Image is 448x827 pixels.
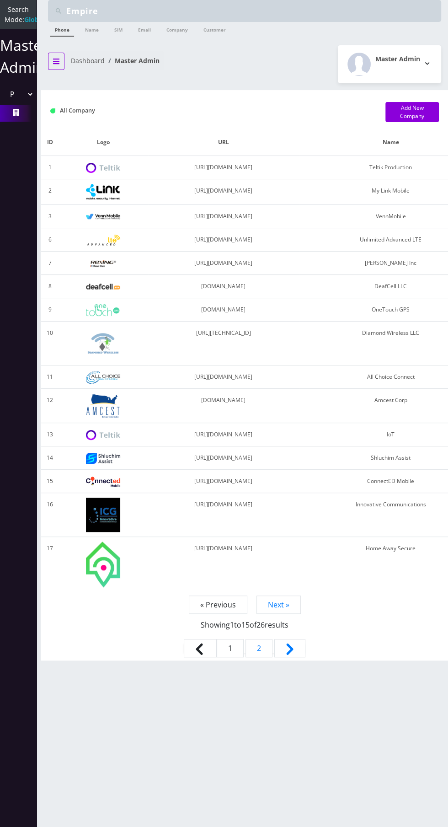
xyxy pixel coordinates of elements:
[86,163,120,173] img: Teltik Production
[86,214,120,220] img: VennMobile
[148,298,299,322] td: [DOMAIN_NAME]
[41,423,59,446] td: 13
[148,537,299,592] td: [URL][DOMAIN_NAME]
[148,423,299,446] td: [URL][DOMAIN_NAME]
[133,22,155,36] a: Email
[110,22,127,36] a: SIM
[86,304,120,316] img: OneTouch GPS
[41,599,448,661] nav: Page navigation example
[41,298,59,322] td: 9
[105,56,160,65] li: Master Admin
[86,498,120,532] img: Innovative Communications
[148,322,299,365] td: [URL][TECHNICAL_ID]
[41,537,59,592] td: 17
[230,620,234,630] span: 1
[148,129,299,156] th: URL
[41,389,59,423] td: 12
[256,620,265,630] span: 26
[41,129,59,156] th: ID
[148,252,299,275] td: [URL][DOMAIN_NAME]
[148,156,299,179] td: [URL][DOMAIN_NAME]
[41,275,59,298] td: 8
[148,493,299,537] td: [URL][DOMAIN_NAME]
[274,639,305,657] a: Next &raquo;
[86,542,120,587] img: Home Away Secure
[148,228,299,252] td: [URL][DOMAIN_NAME]
[41,205,59,228] td: 3
[24,15,45,24] strong: Global
[86,430,120,440] img: IoT
[86,259,120,268] img: Rexing Inc
[245,639,272,657] a: Go to page 2
[148,446,299,470] td: [URL][DOMAIN_NAME]
[148,470,299,493] td: [URL][DOMAIN_NAME]
[50,610,439,630] p: Showing to of results
[86,453,120,463] img: Shluchim Assist
[41,252,59,275] td: 7
[148,205,299,228] td: [URL][DOMAIN_NAME]
[86,393,120,418] img: Amcest Corp
[199,22,230,36] a: Customer
[375,55,420,63] h2: Master Admin
[338,45,441,83] button: Master Admin
[148,275,299,298] td: [DOMAIN_NAME]
[41,365,59,389] td: 11
[59,129,148,156] th: Logo
[41,156,59,179] td: 1
[148,389,299,423] td: [DOMAIN_NAME]
[50,22,74,37] a: Phone
[5,5,45,24] span: Search Mode:
[71,56,105,65] a: Dashboard
[86,371,120,383] img: All Choice Connect
[184,639,217,657] span: &laquo; Previous
[50,599,439,661] nav: Pagination Navigation
[41,228,59,252] td: 6
[385,102,439,122] a: Add New Company
[50,107,372,114] h1: All Company
[66,2,439,20] input: Search Teltik
[48,51,238,77] nav: breadcrumb
[80,22,103,36] a: Name
[41,322,59,365] td: 10
[86,235,120,246] img: Unlimited Advanced LTE
[41,470,59,493] td: 15
[86,284,120,290] img: DeafCell LLC
[256,596,301,614] a: Next »
[86,326,120,360] img: Diamond Wireless LLC
[86,477,120,487] img: ConnectED Mobile
[41,493,59,537] td: 16
[86,184,120,200] img: My Link Mobile
[148,365,299,389] td: [URL][DOMAIN_NAME]
[217,639,244,657] span: 1
[41,446,59,470] td: 14
[241,620,250,630] span: 15
[50,108,55,113] img: All Company
[41,179,59,205] td: 2
[148,179,299,205] td: [URL][DOMAIN_NAME]
[162,22,192,36] a: Company
[189,596,247,614] span: « Previous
